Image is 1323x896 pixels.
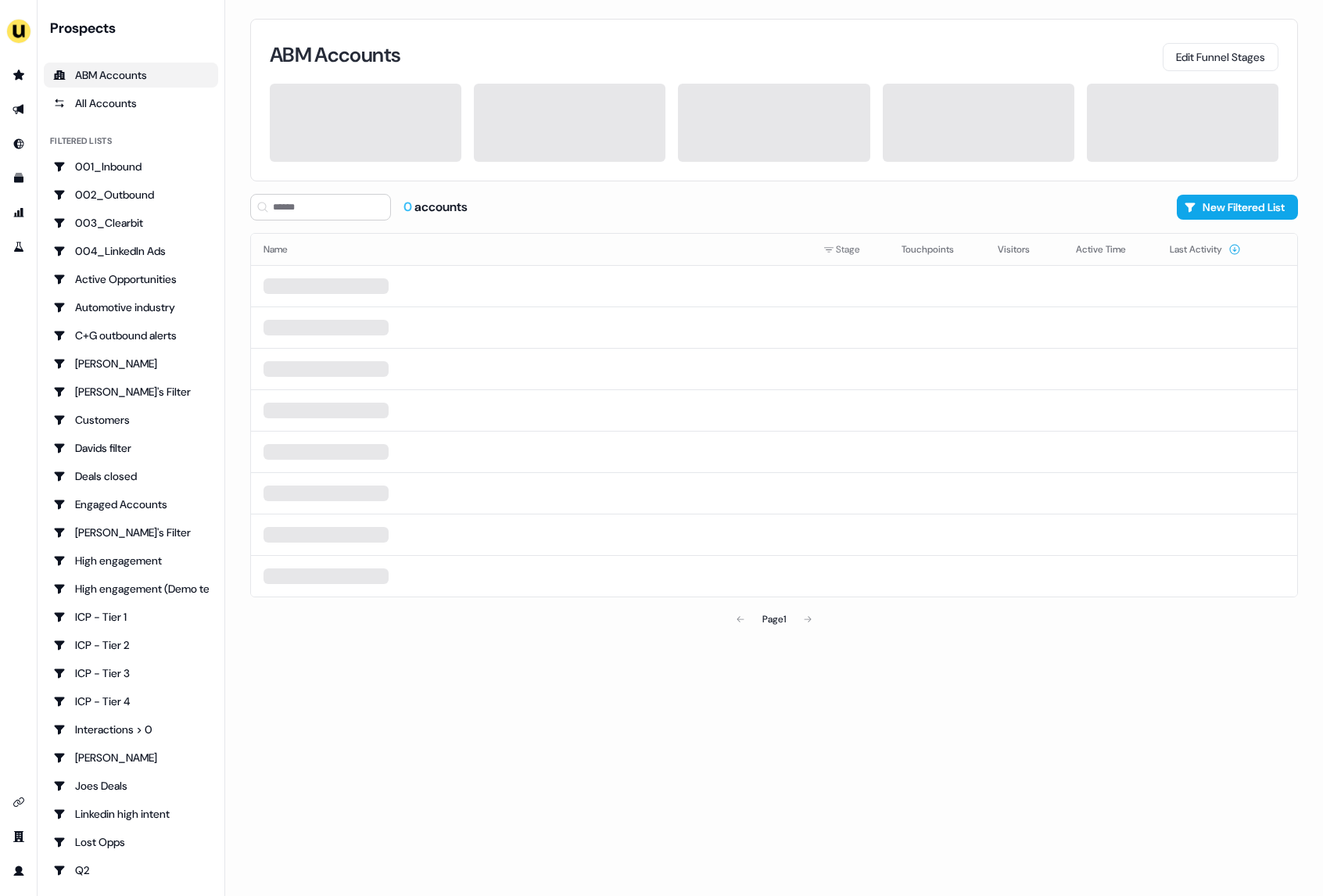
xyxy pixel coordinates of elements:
a: All accounts [44,91,218,116]
div: 002_Outbound [53,187,209,202]
a: Go to ICP - Tier 1 [44,604,218,629]
a: Go to Customers [44,407,218,432]
div: C+G outbound alerts [53,328,209,343]
div: Prospects [50,19,218,38]
div: Filtered lists [50,134,112,148]
a: Go to Inbound [6,131,31,156]
a: Go to prospects [6,63,31,88]
a: Go to Charlotte's Filter [44,379,218,404]
a: Go to Davids filter [44,435,218,461]
button: Edit Funnel Stages [1163,43,1278,71]
div: Customers [53,412,209,428]
a: Go to Charlotte Stone [44,351,218,376]
a: Go to templates [6,166,31,191]
div: [PERSON_NAME]'s Filter [53,384,209,400]
div: Engaged Accounts [53,496,209,512]
a: ABM Accounts [44,63,218,88]
a: Go to Deals closed [44,464,218,489]
div: accounts [403,199,468,216]
a: Go to Active Opportunities [44,267,218,292]
a: Go to Engaged Accounts [44,492,218,517]
div: Lost Opps [53,834,209,850]
button: Last Activity [1170,235,1241,263]
button: Active Time [1076,235,1145,263]
a: Go to 001_Inbound [44,154,218,179]
a: Go to outbound experience [6,97,31,122]
a: Go to Geneviève's Filter [44,520,218,545]
button: Touchpoints [902,235,973,263]
button: New Filtered List [1177,195,1298,220]
a: Go to experiments [6,235,31,260]
a: Go to 002_Outbound [44,182,218,207]
a: Go to ICP - Tier 2 [44,633,218,658]
a: Go to 004_LinkedIn Ads [44,238,218,263]
a: Go to C+G outbound alerts [44,323,218,348]
div: Joes Deals [53,778,209,794]
div: Stage [823,242,877,257]
div: Linkedin high intent [53,806,209,822]
div: Automotive industry [53,299,209,315]
a: Go to ICP - Tier 4 [44,689,218,714]
a: Go to JJ Deals [44,745,218,770]
div: Deals closed [53,468,209,484]
button: Visitors [998,235,1049,263]
a: Go to attribution [6,200,31,225]
div: 003_Clearbit [53,215,209,231]
div: ICP - Tier 4 [53,694,209,709]
div: ABM Accounts [53,67,209,83]
div: High engagement [53,553,209,568]
div: High engagement (Demo testing) [53,581,209,597]
a: Go to profile [6,858,31,883]
div: Interactions > 0 [53,722,209,737]
th: Name [251,234,811,265]
a: Go to High engagement [44,548,218,573]
a: Go to Interactions > 0 [44,717,218,742]
a: Go to Joes Deals [44,773,218,798]
div: All Accounts [53,95,209,111]
div: [PERSON_NAME] [53,356,209,371]
div: Active Opportunities [53,271,209,287]
div: Q2 [53,862,209,878]
div: Davids filter [53,440,209,456]
a: Go to Automotive industry [44,295,218,320]
a: Go to 003_Clearbit [44,210,218,235]
div: 001_Inbound [53,159,209,174]
div: [PERSON_NAME]'s Filter [53,525,209,540]
div: ICP - Tier 2 [53,637,209,653]
div: ICP - Tier 1 [53,609,209,625]
span: 0 [403,199,414,215]
div: 004_LinkedIn Ads [53,243,209,259]
a: Go to ICP - Tier 3 [44,661,218,686]
a: Go to team [6,824,31,849]
a: Go to Q2 [44,858,218,883]
a: Go to Lost Opps [44,830,218,855]
h3: ABM Accounts [270,45,400,65]
a: Go to High engagement (Demo testing) [44,576,218,601]
div: [PERSON_NAME] [53,750,209,765]
div: Page 1 [762,611,786,627]
a: Go to integrations [6,790,31,815]
a: Go to Linkedin high intent [44,801,218,826]
div: ICP - Tier 3 [53,665,209,681]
